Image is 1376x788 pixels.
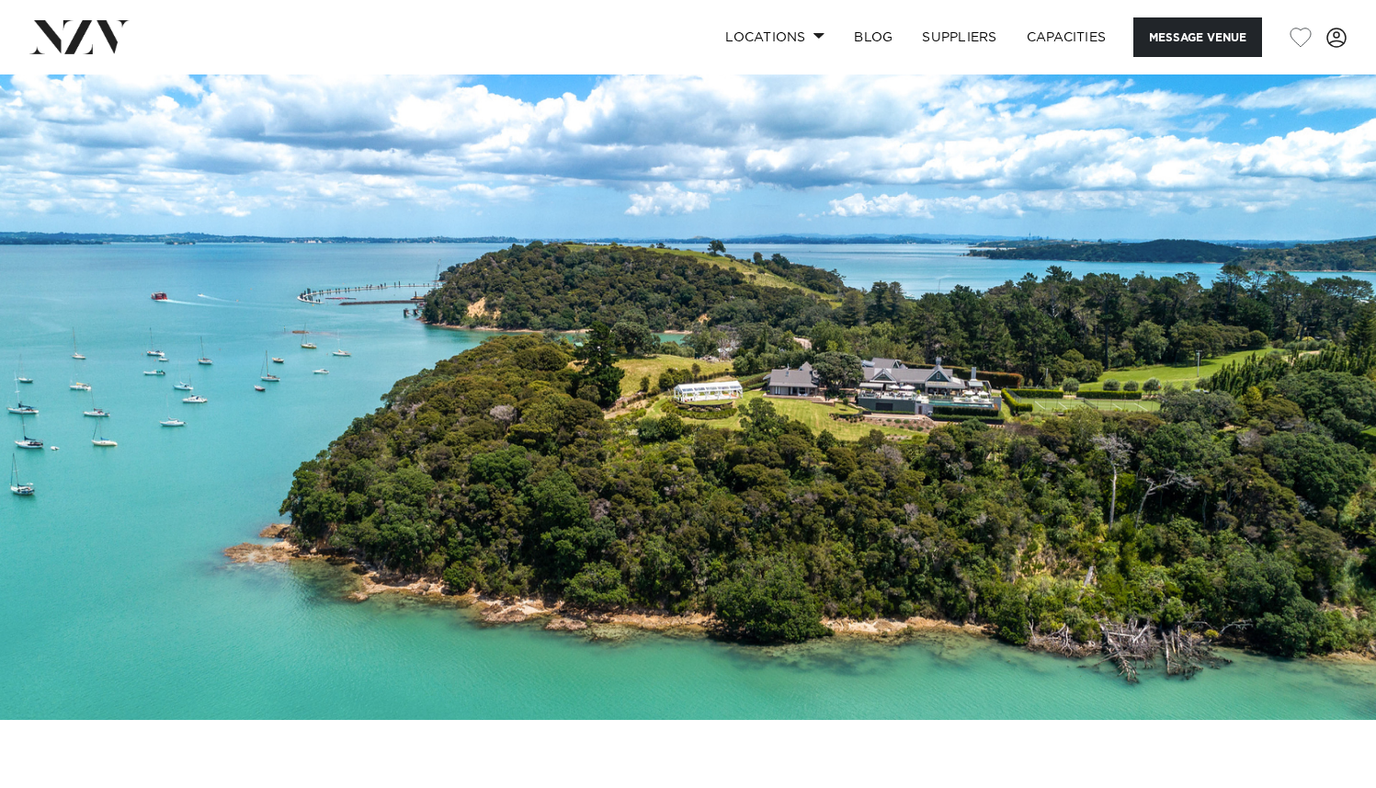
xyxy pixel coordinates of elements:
[1133,17,1262,57] button: Message Venue
[29,20,130,53] img: nzv-logo.png
[839,17,907,57] a: BLOG
[1012,17,1121,57] a: Capacities
[711,17,839,57] a: Locations
[907,17,1011,57] a: SUPPLIERS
